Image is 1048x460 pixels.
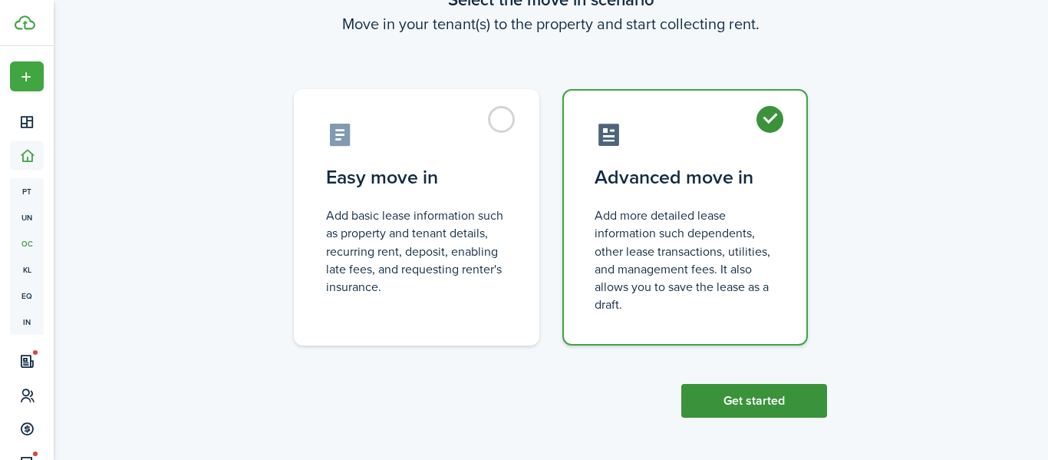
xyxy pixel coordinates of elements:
[326,207,507,296] control-radio-card-description: Add basic lease information such as property and tenant details, recurring rent, deposit, enablin...
[15,15,35,30] img: TenantCloud
[10,204,44,230] a: un
[10,230,44,256] a: oc
[681,384,827,418] button: Get started
[10,256,44,283] a: kl
[326,164,507,191] control-radio-card-title: Easy move in
[275,12,827,35] wizard-step-header-description: Move in your tenant(s) to the property and start collecting rent.
[10,309,44,335] a: in
[10,61,44,91] button: Open menu
[10,283,44,309] a: eq
[595,164,776,191] control-radio-card-title: Advanced move in
[595,207,776,313] control-radio-card-description: Add more detailed lease information such dependents, other lease transactions, utilities, and man...
[10,178,44,204] a: pt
